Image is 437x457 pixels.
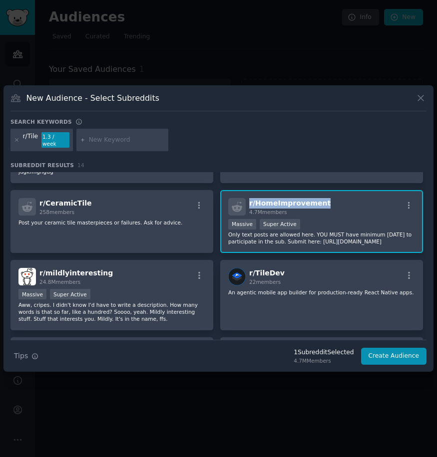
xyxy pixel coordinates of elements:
[39,199,91,207] span: r/ CeramicTile
[23,132,38,148] div: r/Tile
[249,209,287,215] span: 4.7M members
[249,279,281,285] span: 22 members
[228,289,415,296] p: An agentic mobile app builder for production-ready React Native apps.
[361,348,427,365] button: Create Audience
[18,268,36,285] img: mildlyinteresting
[10,162,74,169] span: Subreddit Results
[77,162,84,168] span: 14
[294,357,354,364] div: 4.7M Members
[228,231,415,245] p: Only text posts are allowed here. YOU MUST have minimum [DATE] to participate in the sub. Submit ...
[50,289,90,299] div: Super Active
[26,93,159,103] h3: New Audience - Select Subreddits
[89,136,165,145] input: New Keyword
[18,219,205,226] p: Post your ceramic tile masterpieces or failures. Ask for advice.
[249,269,285,277] span: r/ TileDev
[18,301,205,322] p: Aww, cripes. I didn't know I'd have to write a description. How many words is that so far, like a...
[228,219,256,229] div: Massive
[249,199,331,207] span: r/ HomeImprovement
[41,132,69,148] div: 1.3 / week
[18,289,46,299] div: Massive
[14,351,28,361] span: Tips
[10,347,42,365] button: Tips
[228,268,246,285] img: TileDev
[39,209,74,215] span: 258 members
[39,269,113,277] span: r/ mildlyinteresting
[294,348,354,357] div: 1 Subreddit Selected
[39,279,80,285] span: 24.8M members
[10,118,72,125] h3: Search keywords
[260,219,300,229] div: Super Active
